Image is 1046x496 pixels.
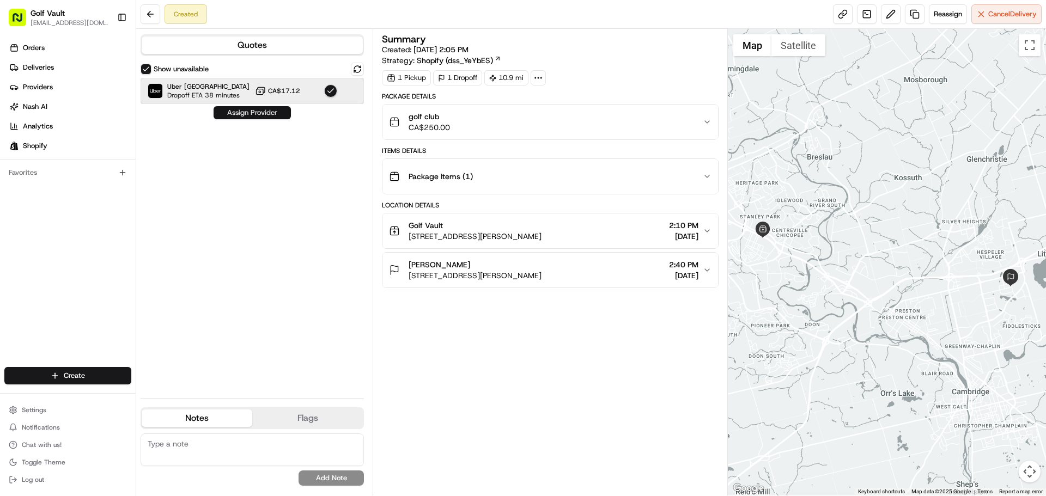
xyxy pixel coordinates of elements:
[31,19,108,27] button: [EMAIL_ADDRESS][DOMAIN_NAME]
[382,34,426,44] h3: Summary
[255,85,300,96] button: CA$17.12
[22,475,44,484] span: Log out
[669,270,698,281] span: [DATE]
[771,34,825,56] button: Show satellite imagery
[4,78,136,96] a: Providers
[88,210,179,229] a: 💻API Documentation
[382,44,469,55] span: Created:
[23,43,45,53] span: Orders
[92,215,101,224] div: 💻
[382,253,717,287] button: [PERSON_NAME][STREET_ADDRESS][PERSON_NAME]2:40 PM[DATE]
[22,458,65,467] span: Toggle Theme
[4,472,131,487] button: Log out
[77,240,132,249] a: Powered byPylon
[731,481,767,495] img: Google
[382,201,718,210] div: Location Details
[669,220,698,231] span: 2:10 PM
[23,63,54,72] span: Deliveries
[31,8,65,19] button: Golf Vault
[7,210,88,229] a: 📗Knowledge Base
[185,107,198,120] button: Start new chat
[268,87,300,95] span: CA$17.12
[4,420,131,435] button: Notifications
[154,64,209,74] label: Show unavailable
[733,34,771,56] button: Show street map
[409,231,542,242] span: [STREET_ADDRESS][PERSON_NAME]
[4,437,131,452] button: Chat with us!
[417,55,501,66] a: Shopify (dss_YeYbES)
[22,406,46,414] span: Settings
[971,4,1042,24] button: CancelDelivery
[999,488,1043,494] a: Report a map error
[22,440,62,449] span: Chat with us!
[22,423,60,432] span: Notifications
[382,146,718,155] div: Items Details
[4,59,136,76] a: Deliveries
[382,92,718,101] div: Package Details
[22,169,31,178] img: 1736555255976-a54dd68f-1ca7-489b-9aae-adbdc363a1c4
[409,111,450,122] span: golf club
[669,259,698,270] span: 2:40 PM
[11,11,33,33] img: Nash
[23,141,47,151] span: Shopify
[4,455,131,470] button: Toggle Theme
[10,142,19,150] img: Shopify logo
[4,402,131,418] button: Settings
[858,488,905,495] button: Keyboard shortcuts
[64,371,85,381] span: Create
[934,9,962,19] span: Reassign
[484,70,528,85] div: 10.9 mi
[34,169,88,177] span: [PERSON_NAME]
[103,214,175,225] span: API Documentation
[49,104,179,115] div: Start new chat
[49,115,150,124] div: We're available if you need us!
[11,158,28,176] img: Jandy Espique
[929,4,967,24] button: Reassign
[433,70,482,85] div: 1 Dropoff
[167,91,244,100] span: Dropoff ETA 38 minutes
[382,213,717,248] button: Golf Vault[STREET_ADDRESS][PERSON_NAME]2:10 PM[DATE]
[669,231,698,242] span: [DATE]
[22,214,83,225] span: Knowledge Base
[23,104,42,124] img: 1755196953914-cd9d9cba-b7f7-46ee-b6f5-75ff69acacf5
[988,9,1037,19] span: Cancel Delivery
[382,70,431,85] div: 1 Pickup
[417,55,493,66] span: Shopify (dss_YeYbES)
[409,171,473,182] span: Package Items ( 1 )
[4,164,131,181] div: Favorites
[11,44,198,61] p: Welcome 👋
[1019,461,1041,482] button: Map camera controls
[11,104,31,124] img: 1736555255976-a54dd68f-1ca7-489b-9aae-adbdc363a1c4
[96,169,119,177] span: [DATE]
[142,409,252,427] button: Notes
[142,36,363,54] button: Quotes
[148,84,162,98] img: Uber Canada
[4,98,136,115] a: Nash AI
[4,118,136,135] a: Analytics
[11,215,20,224] div: 📗
[4,4,113,30] button: Golf Vault[EMAIL_ADDRESS][DOMAIN_NAME]
[382,105,717,139] button: golf clubCA$250.00
[23,121,53,131] span: Analytics
[214,106,291,119] button: Assign Provider
[409,122,450,133] span: CA$250.00
[409,259,470,270] span: [PERSON_NAME]
[409,220,443,231] span: Golf Vault
[4,39,136,57] a: Orders
[4,367,131,384] button: Create
[1019,34,1041,56] button: Toggle fullscreen view
[731,481,767,495] a: Open this area in Google Maps (opens a new window)
[11,142,70,150] div: Past conversations
[108,241,132,249] span: Pylon
[23,82,53,92] span: Providers
[252,409,363,427] button: Flags
[413,45,469,54] span: [DATE] 2:05 PM
[23,102,47,112] span: Nash AI
[90,169,94,177] span: •
[382,159,717,194] button: Package Items (1)
[169,139,198,152] button: See all
[28,70,180,82] input: Clear
[167,82,250,91] span: Uber [GEOGRAPHIC_DATA]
